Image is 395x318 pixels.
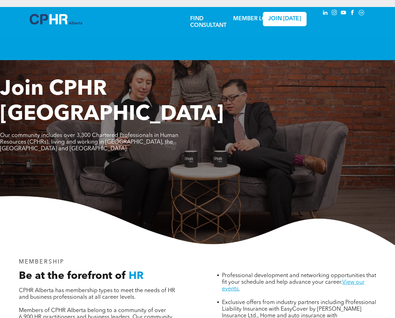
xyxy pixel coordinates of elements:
[330,9,338,18] a: instagram
[129,271,144,281] span: HR
[268,16,301,22] span: JOIN [DATE]
[349,9,356,18] a: facebook
[233,16,277,22] a: MEMBER LOGIN
[222,273,376,285] span: Professional development and networking opportunities that fit your schedule and help advance you...
[30,14,82,24] img: A blue and white logo for cp alberta
[190,16,227,28] a: FIND CONSULTANT
[19,288,175,300] span: CPHR Alberta has membership types to meet the needs of HR and business professionals at all caree...
[263,12,307,26] a: JOIN [DATE]
[19,271,126,281] span: Be at the forefront of
[19,259,65,265] span: MEMBERSHIP
[321,9,329,18] a: linkedin
[358,9,365,18] a: Social network
[339,9,347,18] a: youtube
